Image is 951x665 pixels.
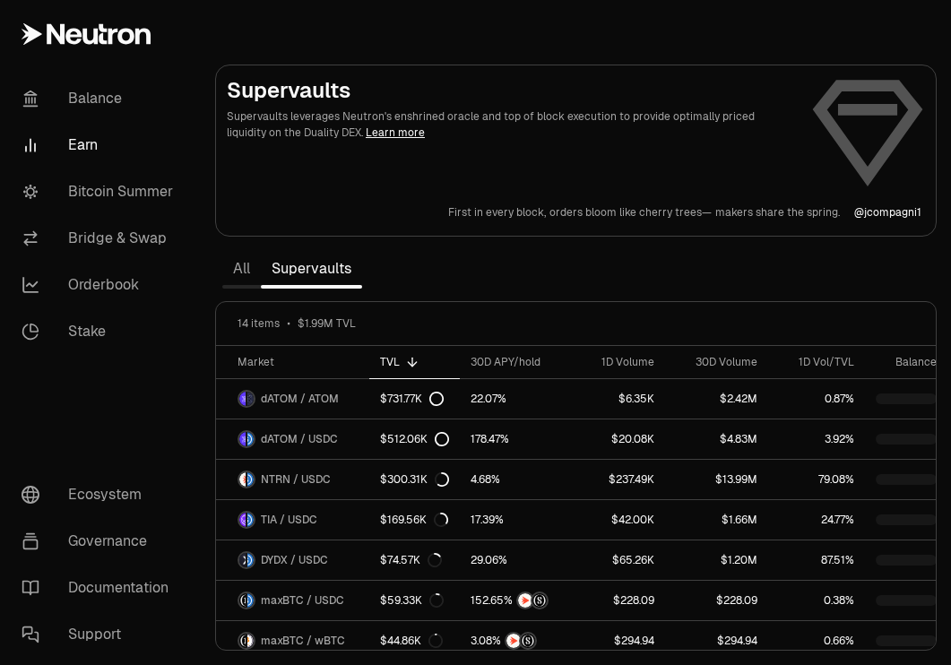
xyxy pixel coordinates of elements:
[380,553,442,567] div: $74.57K
[369,500,460,540] a: $169.56K
[247,432,254,446] img: USDC Logo
[532,593,547,608] img: Structured Points
[247,472,254,487] img: USDC Logo
[571,419,665,459] a: $20.08K
[239,432,246,446] img: dATOM Logo
[239,513,246,527] img: TIA Logo
[768,460,865,499] a: 79.08%
[665,540,768,580] a: $1.20M
[261,251,362,287] a: Supervaults
[380,634,443,648] div: $44.86K
[247,553,254,567] img: USDC Logo
[571,460,665,499] a: $237.49K
[665,500,768,540] a: $1.66M
[768,500,865,540] a: 24.77%
[216,460,369,499] a: NTRN LogoUSDC LogoNTRN / USDC
[216,419,369,459] a: dATOM LogoUSDC LogodATOM / USDC
[471,592,560,609] button: NTRNStructured Points
[366,125,425,140] a: Learn more
[261,513,317,527] span: TIA / USDC
[471,355,560,369] div: 30D APY/hold
[460,621,571,661] a: NTRNStructured Points
[7,262,194,308] a: Orderbook
[506,634,521,648] img: NTRN
[227,76,796,105] h2: Supervaults
[298,316,356,331] span: $1.99M TVL
[222,251,261,287] a: All
[380,355,449,369] div: TVL
[380,432,449,446] div: $512.06K
[460,581,571,620] a: NTRNStructured Points
[216,621,369,661] a: maxBTC LogowBTC LogomaxBTC / wBTC
[571,540,665,580] a: $65.26K
[239,472,246,487] img: NTRN Logo
[571,621,665,661] a: $294.94
[239,634,246,648] img: maxBTC Logo
[571,500,665,540] a: $42.00K
[448,205,546,220] p: First in every block,
[369,460,460,499] a: $300.31K
[216,500,369,540] a: TIA LogoUSDC LogoTIA / USDC
[238,316,280,331] span: 14 items
[665,621,768,661] a: $294.94
[7,122,194,168] a: Earn
[768,621,865,661] a: 0.66%
[247,513,254,527] img: USDC Logo
[7,611,194,658] a: Support
[779,355,854,369] div: 1D Vol/TVL
[261,472,331,487] span: NTRN / USDC
[854,205,921,220] p: @ jcompagni1
[448,205,840,220] a: First in every block,orders bloom like cherry trees—makers share the spring.
[549,205,712,220] p: orders bloom like cherry trees—
[261,593,344,608] span: maxBTC / USDC
[380,593,444,608] div: $59.33K
[216,540,369,580] a: DYDX LogoUSDC LogoDYDX / USDC
[521,634,535,648] img: Structured Points
[261,432,338,446] span: dATOM / USDC
[571,581,665,620] a: $228.09
[239,392,246,406] img: dATOM Logo
[7,518,194,565] a: Governance
[247,634,254,648] img: wBTC Logo
[7,75,194,122] a: Balance
[227,108,796,141] p: Supervaults leverages Neutron's enshrined oracle and top of block execution to provide optimally ...
[768,379,865,419] a: 0.87%
[7,471,194,518] a: Ecosystem
[768,581,865,620] a: 0.38%
[261,392,339,406] span: dATOM / ATOM
[369,581,460,620] a: $59.33K
[380,513,448,527] div: $169.56K
[768,419,865,459] a: 3.92%
[582,355,654,369] div: 1D Volume
[571,379,665,419] a: $6.35K
[261,553,328,567] span: DYDX / USDC
[380,472,449,487] div: $300.31K
[665,460,768,499] a: $13.99M
[665,581,768,620] a: $228.09
[247,392,254,406] img: ATOM Logo
[518,593,532,608] img: NTRN
[238,355,359,369] div: Market
[676,355,757,369] div: 30D Volume
[369,419,460,459] a: $512.06K
[665,419,768,459] a: $4.83M
[380,392,444,406] div: $731.77K
[7,168,194,215] a: Bitcoin Summer
[261,634,345,648] span: maxBTC / wBTC
[239,553,246,567] img: DYDX Logo
[216,379,369,419] a: dATOM LogoATOM LogodATOM / ATOM
[665,379,768,419] a: $2.42M
[7,565,194,611] a: Documentation
[854,205,921,220] a: @jcompagni1
[471,632,560,650] button: NTRNStructured Points
[7,215,194,262] a: Bridge & Swap
[7,308,194,355] a: Stake
[715,205,840,220] p: makers share the spring.
[876,355,937,369] div: Balance
[369,540,460,580] a: $74.57K
[239,593,246,608] img: maxBTC Logo
[369,621,460,661] a: $44.86K
[247,593,254,608] img: USDC Logo
[216,581,369,620] a: maxBTC LogoUSDC LogomaxBTC / USDC
[768,540,865,580] a: 87.51%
